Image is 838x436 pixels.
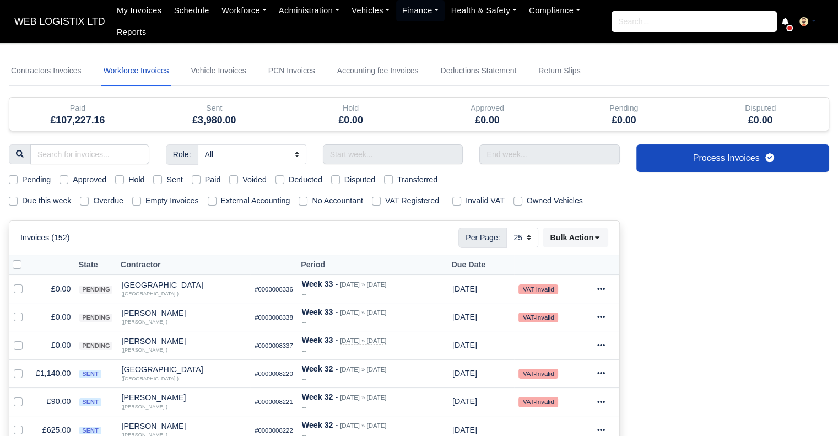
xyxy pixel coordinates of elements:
label: Disputed [344,174,375,186]
small: [DATE] » [DATE] [340,366,386,373]
div: [PERSON_NAME] [121,422,246,430]
a: Accounting fee Invoices [335,56,421,86]
small: VAT-Invalid [518,313,558,322]
div: [GEOGRAPHIC_DATA] [121,281,246,289]
iframe: Chat Widget [783,383,838,436]
div: Pending [564,102,684,115]
small: [DATE] » [DATE] [340,309,386,316]
span: sent [79,427,101,435]
small: [DATE] » [DATE] [340,337,386,345]
input: Start week... [323,144,463,164]
span: Per Page: [458,228,507,247]
span: 2 weeks from now [452,284,477,293]
small: ([PERSON_NAME] ) [121,404,167,410]
label: External Accounting [221,195,290,207]
a: WEB LOGISTIX LTD [9,11,111,33]
label: Approved [73,174,106,186]
div: Sent [154,102,274,115]
span: 1 week from now [452,426,477,434]
small: #0000008220 [255,370,293,377]
strong: Week 33 - [302,308,338,316]
i: -- [302,290,306,297]
a: PCN Invoices [266,56,317,86]
div: [PERSON_NAME] [121,394,246,401]
span: pending [79,342,112,350]
div: Bulk Action [543,228,608,247]
h5: £0.00 [291,115,411,126]
th: State [75,255,117,275]
span: sent [79,370,101,378]
a: Process Invoices [636,144,829,172]
th: Period [298,255,448,275]
th: Due Date [448,255,514,275]
div: Paid [9,98,146,131]
small: [DATE] » [DATE] [340,394,386,401]
div: Sent [146,98,283,131]
div: Hold [283,98,419,131]
div: [PERSON_NAME] [121,309,246,317]
span: Role: [166,144,198,164]
h6: Invoices (152) [20,233,69,243]
small: #0000008221 [255,399,293,405]
small: [DATE] » [DATE] [340,422,386,429]
strong: Week 32 - [302,421,338,429]
strong: Week 32 - [302,364,338,373]
th: Contractor [117,255,250,275]
label: Transferred [397,174,437,186]
span: WEB LOGISTIX LTD [9,10,111,33]
label: Hold [128,174,144,186]
div: [PERSON_NAME] [121,337,246,345]
small: ([PERSON_NAME] ) [121,347,167,353]
label: VAT Registered [385,195,439,207]
input: Search... [612,11,777,32]
div: [GEOGRAPHIC_DATA] [121,365,246,373]
a: Reports [111,21,153,43]
div: Pending [555,98,692,131]
label: Pending [22,174,51,186]
strong: Week 33 - [302,336,338,345]
a: Return Slips [536,56,582,86]
h5: £0.00 [427,115,547,126]
a: Deductions Statement [438,56,518,86]
i: -- [302,347,306,354]
i: -- [302,319,306,325]
td: £0.00 [31,331,75,359]
span: pending [79,286,112,294]
small: ([GEOGRAPHIC_DATA] ) [121,376,178,381]
div: Paid [18,102,138,115]
label: Owned Vehicles [527,195,583,207]
h5: £0.00 [564,115,684,126]
small: #0000008338 [255,314,293,321]
label: Empty Invoices [145,195,199,207]
h5: £107,227.16 [18,115,138,126]
label: Overdue [93,195,123,207]
small: VAT-Invalid [518,284,558,294]
strong: Week 33 - [302,279,338,288]
label: No Accountant [312,195,363,207]
div: Approved [419,98,555,131]
small: #0000008222 [255,427,293,434]
td: £0.00 [31,303,75,331]
label: Deducted [289,174,322,186]
span: pending [79,314,112,322]
a: Vehicle Invoices [188,56,248,86]
small: #0000008336 [255,286,293,293]
h5: £3,980.00 [154,115,274,126]
div: Hold [291,102,411,115]
label: Invalid VAT [466,195,505,207]
a: Contractors Invoices [9,56,84,86]
label: Paid [205,174,221,186]
div: Disputed [692,98,829,131]
small: VAT-Invalid [518,397,558,407]
td: £1,140.00 [31,359,75,387]
strong: Week 32 - [302,392,338,401]
small: VAT-Invalid [518,369,558,379]
input: End week... [479,144,620,164]
h5: £0.00 [700,115,820,126]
